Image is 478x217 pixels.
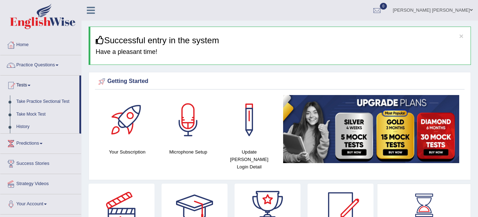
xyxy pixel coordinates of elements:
h4: Your Subscription [100,148,154,156]
a: Practice Questions [0,55,81,73]
a: Take Mock Test [13,108,79,121]
span: 0 [380,3,387,10]
h3: Successful entry in the system [96,36,465,45]
h4: Have a pleasant time! [96,49,465,56]
a: Predictions [0,134,81,151]
a: Strategy Videos [0,174,81,192]
a: Tests [0,76,79,93]
a: Take Practice Sectional Test [13,95,79,108]
button: × [459,32,463,40]
a: Your Account [0,194,81,212]
a: Home [0,35,81,53]
a: History [13,121,79,133]
img: small5.jpg [283,95,459,163]
h4: Microphone Setup [161,148,215,156]
h4: Update [PERSON_NAME] Login Detail [222,148,276,171]
div: Getting Started [97,76,463,87]
a: Success Stories [0,154,81,172]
